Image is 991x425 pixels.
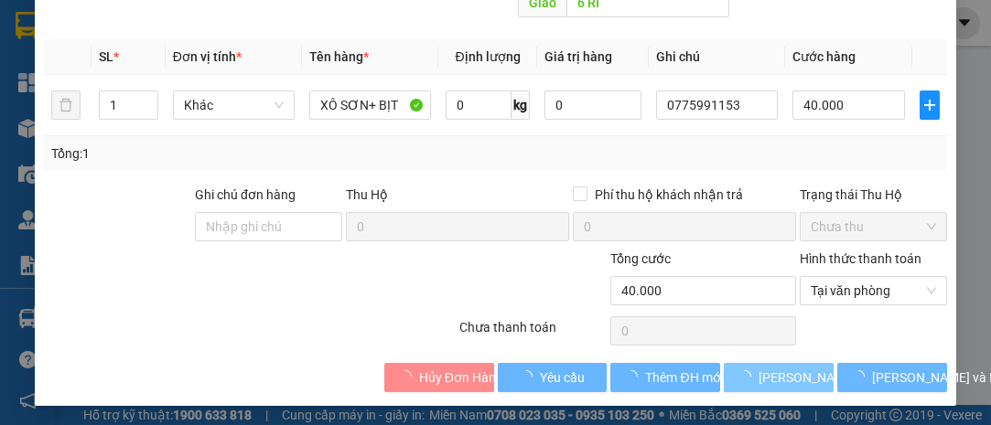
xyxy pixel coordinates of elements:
[175,59,332,85] div: 0763847051
[610,251,671,266] span: Tổng cước
[384,363,494,392] button: Hủy Đơn Hàng
[16,37,162,59] div: HƯƠNG
[512,90,530,120] span: kg
[173,49,242,64] span: Đơn vị tính
[309,90,431,120] input: VD: Bàn, Ghế
[625,370,645,383] span: loading
[837,363,947,392] button: [PERSON_NAME] và In
[587,185,750,205] span: Phí thu hộ khách nhận trả
[99,49,113,64] span: SL
[645,367,723,388] span: Thêm ĐH mới
[920,90,940,120] button: plus
[51,143,384,164] div: Tổng: 1
[544,49,612,64] span: Giá trị hàng
[456,49,521,64] span: Định lượng
[195,187,296,202] label: Ghi chú đơn hàng
[14,128,165,150] div: 40.000
[309,49,369,64] span: Tên hàng
[724,363,834,392] button: [PERSON_NAME] thay đổi
[811,277,936,304] span: Tại văn phòng
[540,367,585,388] span: Yêu cầu
[811,213,936,240] span: Chưa thu
[184,91,284,119] span: Khác
[458,317,609,349] div: Chưa thanh toán
[520,370,540,383] span: loading
[738,370,759,383] span: loading
[498,363,608,392] button: Yêu cầu
[656,90,778,120] input: Ghi Chú
[175,16,332,37] div: Chợ Lách
[201,85,249,117] span: 6 RI
[195,212,342,241] input: Ghi chú đơn hàng
[419,367,503,388] span: Hủy Đơn Hàng
[852,370,872,383] span: loading
[175,95,201,114] span: DĐ:
[175,37,332,59] div: DANH
[16,16,162,37] div: Sài Gòn
[16,17,44,37] span: Gửi:
[175,17,219,37] span: Nhận:
[792,49,856,64] span: Cước hàng
[800,251,921,266] label: Hình thức thanh toán
[346,187,388,202] span: Thu Hộ
[51,90,81,120] button: delete
[399,370,419,383] span: loading
[16,59,162,85] div: 0787919089
[921,98,939,112] span: plus
[610,363,720,392] button: Thêm ĐH mới
[759,367,905,388] span: [PERSON_NAME] thay đổi
[649,39,785,75] th: Ghi chú
[800,185,947,205] div: Trạng thái Thu Hộ
[14,130,42,149] span: CR :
